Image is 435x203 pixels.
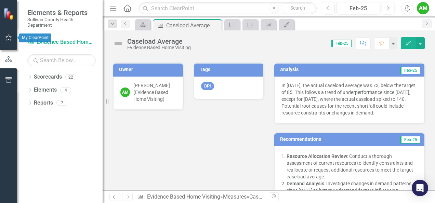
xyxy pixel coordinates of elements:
[119,67,180,72] h3: Owner
[27,54,96,66] input: Search Below...
[34,73,62,81] a: Scorecards
[337,2,380,14] button: Feb-25
[56,100,67,106] div: 7
[65,74,76,80] div: 22
[27,9,96,17] span: Elements & Reports
[19,33,51,42] div: My ClearPoint
[34,86,57,94] a: Elements
[166,21,220,30] div: Caseload Average
[127,38,191,45] div: Caseload Average
[339,4,378,13] div: Feb-25
[287,153,417,180] p: : Conduct a thorough assessment of current resources to identify constraints and reallocate or re...
[287,180,417,201] p: : Investigate changes in demand patterns since [DATE] to better understand factors influencing ca...
[127,45,191,50] div: Evidence Based Home Visiting
[133,82,176,103] div: [PERSON_NAME] (Evidence Based Home Visiting)
[400,136,420,144] span: Feb-25
[280,137,373,142] h3: Recommendations
[60,87,71,93] div: 4
[331,40,352,47] span: Feb-25
[201,82,214,91] span: DPI
[223,193,247,200] a: Measures
[27,17,96,28] small: Sullivan County Health Department
[120,87,130,97] div: AM
[137,193,264,201] div: » »
[139,2,317,14] input: Search ClearPoint...
[287,181,324,186] strong: Demand Analysis
[412,180,428,196] div: Open Intercom Messenger
[400,67,420,74] span: Feb-25
[147,193,220,200] a: Evidence Based Home Visiting
[281,82,417,116] p: In [DATE], the actual caseload average was 73, below the target of 85. This follows a trend of un...
[3,8,15,20] img: ClearPoint Strategy
[34,99,53,107] a: Reports
[113,38,124,49] img: Not Defined
[280,67,346,72] h3: Analysis
[249,193,293,200] div: Caseload Average
[290,5,305,11] span: Search
[417,2,429,14] button: AM
[281,3,315,13] button: Search
[27,38,96,46] a: Evidence Based Home Visiting
[200,67,260,72] h3: Tags
[287,153,347,159] strong: Resource Allocation Review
